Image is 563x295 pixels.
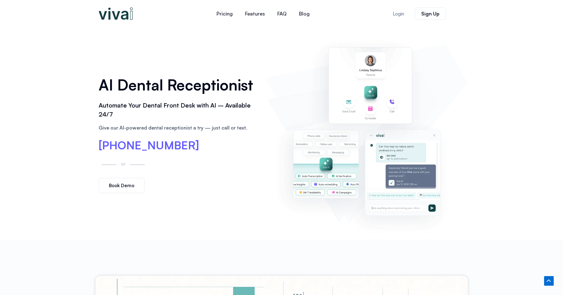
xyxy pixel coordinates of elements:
h1: AI Dental Receptionist [99,74,259,96]
p: Give our AI-powered dental receptionist a try — just call or text. [99,124,259,131]
span: Book Demo [109,183,134,188]
a: Book Demo [99,178,145,193]
a: Login [385,8,412,20]
a: Blog [293,6,316,21]
a: Features [239,6,271,21]
img: AI dental receptionist dashboard – virtual receptionist dental office [268,33,464,234]
nav: Menu [173,6,353,21]
a: FAQ [271,6,293,21]
p: or [119,160,127,167]
h2: Automate Your Dental Front Desk with AI – Available 24/7 [99,101,259,119]
span: Login [393,11,404,16]
span: Sign Up [421,11,440,16]
a: Pricing [210,6,239,21]
a: Sign Up [415,7,446,20]
a: [PHONE_NUMBER] [99,140,199,151]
